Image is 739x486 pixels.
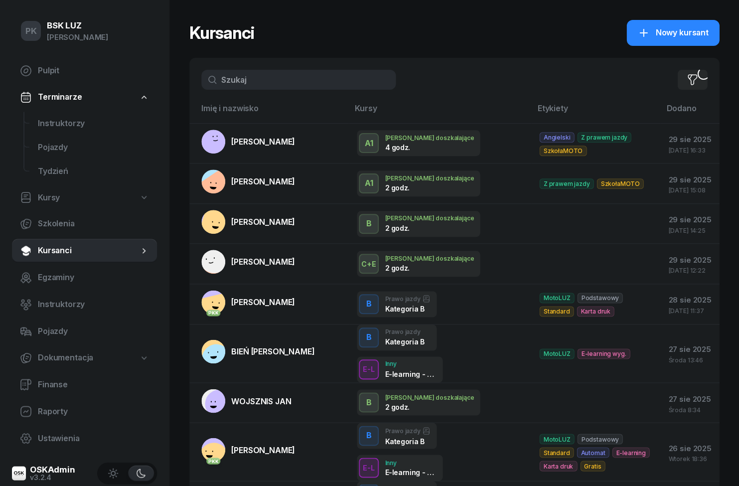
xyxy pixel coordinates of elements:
[189,102,349,123] th: Imię i nazwisko
[206,310,221,316] div: PKK
[38,432,149,445] span: Ustawienia
[385,305,430,313] div: Kategoria B
[385,183,437,192] div: 2 godz.
[12,426,157,450] a: Ustawienia
[580,461,605,471] span: Gratis
[359,214,379,234] button: B
[359,173,379,193] button: A1
[189,24,254,42] h1: Kursanci
[231,297,295,307] span: [PERSON_NAME]
[660,102,719,123] th: Dodano
[201,438,295,462] a: PKK[PERSON_NAME]
[25,27,37,35] span: PK
[38,405,149,418] span: Raporty
[385,337,424,346] div: Kategoria B
[668,133,711,146] div: 29 sie 2025
[626,20,719,46] a: Nowy kursant
[38,325,149,338] span: Pojazdy
[385,459,437,466] div: Inny
[655,26,708,39] span: Nowy kursant
[385,255,474,262] div: [PERSON_NAME] doszkalające
[668,357,711,363] div: Środa 13:46
[577,348,630,359] span: E-learning wyg.
[47,21,108,30] div: BSK LUZ
[385,135,474,141] div: [PERSON_NAME] doszkalające
[385,427,430,435] div: Prawo jazdy
[38,191,60,204] span: Kursy
[359,392,379,412] button: B
[30,474,75,481] div: v3.2.4
[668,294,711,307] div: 28 sie 2025
[359,363,379,375] div: E-L
[539,306,574,317] span: Standard
[668,267,711,274] div: [DATE] 12:22
[201,339,314,363] a: BIEŃ [PERSON_NAME]
[12,266,157,290] a: Egzaminy
[362,427,376,444] div: B
[539,434,574,444] span: MotoLUZ
[12,399,157,423] a: Raporty
[539,146,586,156] span: SzkołaMOTO
[385,295,430,303] div: Prawo jazdy
[201,169,295,193] a: [PERSON_NAME]
[668,227,711,234] div: [DATE] 14:25
[12,466,26,480] img: logo-xs@2x.png
[539,293,574,303] span: MotoLUZ
[38,271,149,284] span: Egzaminy
[385,215,474,221] div: [PERSON_NAME] doszkalające
[385,437,430,445] div: Kategoria B
[12,186,157,209] a: Kursy
[38,91,82,104] span: Terminarze
[596,178,643,189] span: SzkołaMOTO
[577,447,609,458] span: Automat
[668,213,711,226] div: 29 sie 2025
[12,86,157,109] a: Terminarze
[668,254,711,267] div: 29 sie 2025
[539,447,574,458] span: Standard
[201,130,295,154] a: [PERSON_NAME]
[231,257,295,267] span: [PERSON_NAME]
[30,465,75,474] div: OSKAdmin
[231,445,295,455] span: [PERSON_NAME]
[385,328,424,335] div: Prawo jazdy
[231,217,295,227] span: [PERSON_NAME]
[577,293,622,303] span: Podstawowy
[577,306,614,317] span: Karta druk
[668,392,711,405] div: 27 sie 2025
[359,458,379,478] button: E-L
[668,173,711,186] div: 29 sie 2025
[38,244,139,257] span: Kursanci
[38,64,149,77] span: Pulpit
[385,360,437,367] div: Inny
[668,343,711,356] div: 27 sie 2025
[206,458,221,464] div: PKK
[577,434,622,444] span: Podstawowy
[231,176,295,186] span: [PERSON_NAME]
[12,346,157,369] a: Dokumentacja
[357,258,380,270] div: C+E
[30,112,157,136] a: Instruktorzy
[359,254,379,274] button: C+E
[362,329,376,346] div: B
[359,462,379,474] div: E-L
[38,217,149,230] span: Szkolenia
[385,264,437,272] div: 2 godz.
[385,369,437,378] div: E-learning - 90 dni
[12,59,157,83] a: Pulpit
[361,175,377,192] div: A1
[385,224,437,232] div: 2 godz.
[668,406,711,413] div: Środa 8:34
[362,215,376,232] div: B
[539,348,574,359] span: MotoLUZ
[668,455,711,462] div: Wtorek 18:36
[30,160,157,183] a: Tydzień
[201,210,295,234] a: [PERSON_NAME]
[362,296,376,313] div: B
[38,298,149,311] span: Instruktorzy
[38,165,149,178] span: Tydzień
[577,132,631,143] span: Z prawem jazdy
[12,212,157,236] a: Szkolenia
[30,136,157,160] a: Pojazdy
[12,320,157,343] a: Pojazdy
[539,132,574,143] span: Angielski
